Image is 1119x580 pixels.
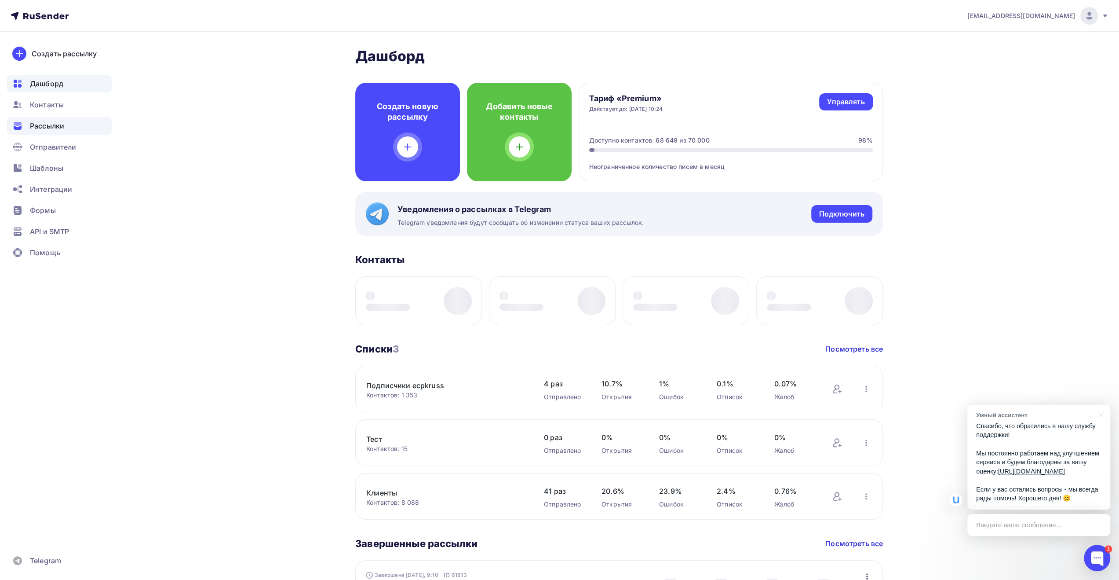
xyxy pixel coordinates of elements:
[355,48,883,65] h2: Дашборд
[544,393,584,401] div: Отправлено
[858,136,872,145] div: 98%
[366,391,526,400] div: Контактов: 1 353
[30,226,69,237] span: API и SMTP
[819,209,864,219] div: Подключить
[481,101,558,122] h4: Добавить новые контакты
[366,380,516,391] a: Подписчики ecpkruss
[659,378,699,389] span: 1%
[366,571,467,580] div: Завершена [DATE], 9:10
[659,393,699,401] div: Ошибок
[659,500,699,509] div: Ошибок
[30,163,63,173] span: Шаблоны
[774,378,814,389] span: 0.07%
[774,500,814,509] div: Жалоб
[366,498,526,507] div: Контактов: 8 088
[825,538,883,549] a: Посмотреть все
[717,486,757,496] span: 2.4%
[397,204,644,215] span: Уведомления о рассылках в Telegram
[444,571,450,580] span: ID
[659,432,699,443] span: 0%
[601,486,642,496] span: 20.6%
[774,393,814,401] div: Жалоб
[601,393,642,401] div: Открытия
[32,48,97,59] div: Создать рассылку
[717,446,757,455] div: Отписок
[7,117,112,135] a: Рассылки
[366,444,526,453] div: Контактов: 15
[827,97,864,107] div: Управлять
[825,344,883,354] a: Посмотреть все
[544,500,584,509] div: Отправлено
[366,434,516,444] a: Тест
[544,432,584,443] span: 0 раз
[659,446,699,455] div: Ошибок
[544,486,584,496] span: 41 раз
[601,378,642,389] span: 10.7%
[30,247,60,258] span: Помощь
[30,184,72,195] span: Интеграции
[601,446,642,455] div: Открытия
[717,500,757,509] div: Отписок
[774,486,814,496] span: 0.76%
[7,138,112,156] a: Отправители
[949,493,962,507] img: Умный ассистент
[589,152,873,171] div: Неограниченное количество писем в месяц
[355,343,399,355] h3: Списки
[601,500,642,509] div: Открытия
[7,159,112,177] a: Шаблоны
[355,537,477,550] h3: Завершенные рассылки
[366,488,516,498] a: Клиенты
[30,142,77,152] span: Отправители
[30,121,64,131] span: Рассылки
[369,101,446,122] h4: Создать новую рассылку
[1104,545,1112,553] div: 1
[967,11,1075,20] span: [EMAIL_ADDRESS][DOMAIN_NAME]
[30,99,64,110] span: Контакты
[397,218,644,227] span: Telegram уведомления будут сообщать об изменении статуса ваших рассылок.
[774,432,814,443] span: 0%
[589,106,663,113] div: Действует до: [DATE] 10:24
[30,555,61,566] span: Telegram
[601,432,642,443] span: 0%
[30,78,63,89] span: Дашборд
[717,432,757,443] span: 0%
[967,514,1110,536] div: Введите ваше сообщение...
[976,422,1101,503] p: Спасибо, что обратились в нашу службу поддержки! Мы постоянно работаем над улучшением сервиса и б...
[589,93,663,104] h4: Тариф «Premium»
[717,378,757,389] span: 0.1%
[774,446,814,455] div: Жалоб
[659,486,699,496] span: 23.9%
[998,468,1065,475] a: [URL][DOMAIN_NAME]
[967,7,1108,25] a: [EMAIL_ADDRESS][DOMAIN_NAME]
[717,393,757,401] div: Отписок
[589,136,710,145] div: Доступно контактов: 68 649 из 70 000
[544,378,584,389] span: 4 раз
[355,253,405,266] h3: Контакты
[7,96,112,114] a: Контакты
[7,202,112,219] a: Формы
[976,411,1093,419] div: Умный ассистент
[452,571,467,580] span: 61813
[30,205,56,216] span: Формы
[393,343,399,355] span: 3
[544,446,584,455] div: Отправлено
[7,75,112,92] a: Дашборд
